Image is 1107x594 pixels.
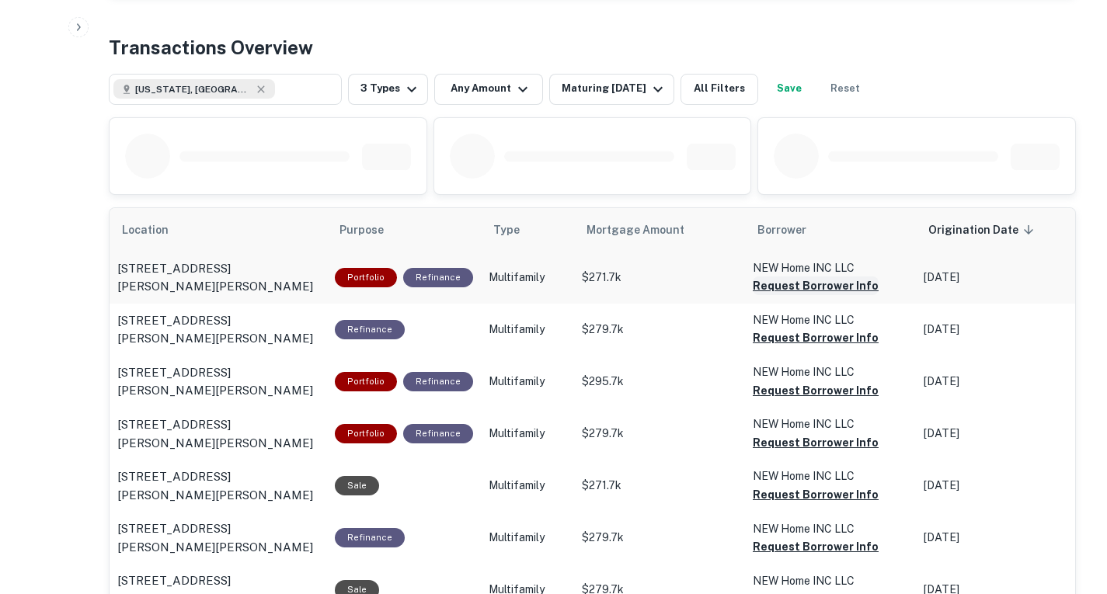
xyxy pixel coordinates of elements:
[753,381,879,400] button: Request Borrower Info
[753,276,879,295] button: Request Borrower Info
[928,221,1039,239] span: Origination Date
[764,74,814,105] button: Save your search to get updates of matches that match your search criteria.
[335,268,397,287] div: This is a portfolio loan with 39 properties
[117,311,319,348] a: [STREET_ADDRESS][PERSON_NAME][PERSON_NAME]
[117,519,319,556] a: [STREET_ADDRESS][PERSON_NAME][PERSON_NAME]
[574,208,745,252] th: Mortgage Amount
[924,373,1063,390] p: [DATE]
[753,572,908,589] p: NEW Home INC LLC
[339,221,404,239] span: Purpose
[481,208,574,252] th: Type
[753,537,879,556] button: Request Borrower Info
[753,363,908,380] p: NEW Home INC LLC
[924,426,1063,442] p: [DATE]
[335,528,405,547] div: This loan purpose was for refinancing
[587,221,705,239] span: Mortgage Amount
[117,259,319,296] a: [STREET_ADDRESS][PERSON_NAME][PERSON_NAME]
[335,320,405,339] div: This loan purpose was for refinancing
[562,80,667,99] div: Maturing [DATE]
[820,74,870,105] button: Reset
[753,311,908,328] p: NEW Home INC LLC
[348,74,428,105] button: 3 Types
[582,373,737,390] p: $295.7k
[489,373,566,390] p: Multifamily
[489,321,566,338] p: Multifamily
[745,208,916,252] th: Borrower
[403,268,473,287] div: This loan purpose was for refinancing
[110,208,327,252] th: Location
[753,259,908,276] p: NEW Home INC LLC
[335,424,397,443] div: This is a portfolio loan with 20 properties
[327,208,481,252] th: Purpose
[753,467,908,485] p: NEW Home INC LLC
[757,221,806,239] span: Borrower
[434,74,543,105] button: Any Amount
[753,485,879,504] button: Request Borrower Info
[489,426,566,442] p: Multifamily
[122,221,189,239] span: Location
[582,321,737,338] p: $279.7k
[916,208,1071,252] th: Origination Date
[753,520,908,537] p: NEW Home INC LLC
[582,269,737,286] p: $271.7k
[753,328,879,347] button: Request Borrower Info
[681,74,758,105] button: All Filters
[403,424,473,443] div: This loan purpose was for refinancing
[582,426,737,442] p: $279.7k
[549,74,674,105] button: Maturing [DATE]
[582,478,737,494] p: $271.7k
[117,363,319,400] a: [STREET_ADDRESS][PERSON_NAME][PERSON_NAME]
[489,269,566,286] p: Multifamily
[117,415,319,452] a: [STREET_ADDRESS][PERSON_NAME][PERSON_NAME]
[335,476,379,495] div: Sale
[117,467,319,504] a: [STREET_ADDRESS][PERSON_NAME][PERSON_NAME]
[924,478,1063,494] p: [DATE]
[582,530,737,546] p: $279.7k
[924,269,1063,286] p: [DATE]
[109,33,313,61] h4: Transactions Overview
[493,221,520,239] span: Type
[489,478,566,494] p: Multifamily
[335,372,397,391] div: This is a portfolio loan with 2 properties
[135,82,252,96] span: [US_STATE], [GEOGRAPHIC_DATA]
[753,433,879,452] button: Request Borrower Info
[924,530,1063,546] p: [DATE]
[753,415,908,432] p: NEW Home INC LLC
[403,372,473,391] div: This loan purpose was for refinancing
[1029,470,1107,544] iframe: Chat Widget
[489,530,566,546] p: Multifamily
[924,321,1063,338] p: [DATE]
